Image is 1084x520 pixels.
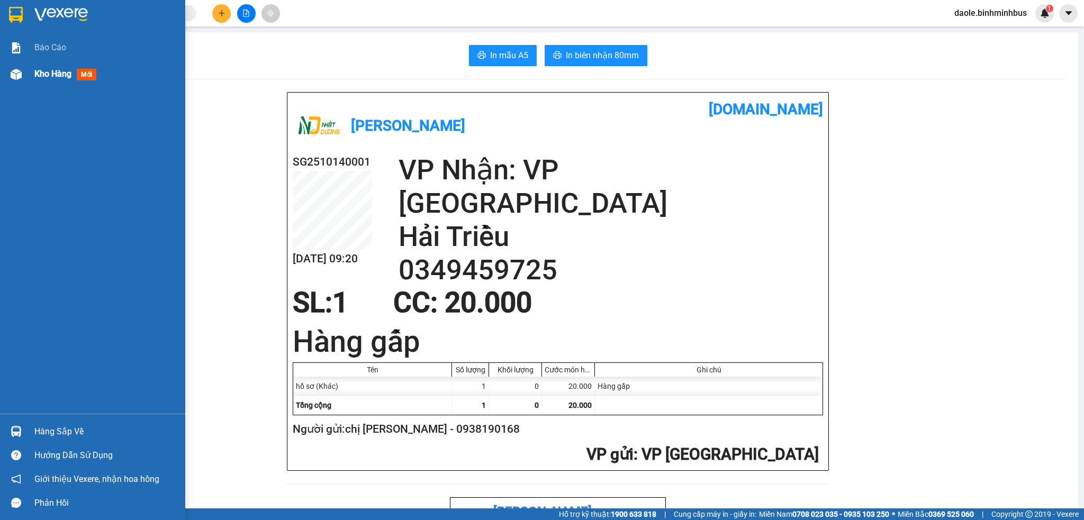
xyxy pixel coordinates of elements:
[898,508,974,520] span: Miền Bắc
[928,510,974,518] strong: 0369 525 060
[293,153,372,171] h2: SG2510140001
[293,250,372,268] h2: [DATE] 09:20
[296,401,331,409] span: Tổng cộng
[452,377,489,396] div: 1
[293,377,452,396] div: hồ sơ (Khác)
[9,7,23,23] img: logo-vxr
[586,445,634,463] span: VP gửi
[792,510,889,518] strong: 0708 023 035 - 0935 103 250
[1064,8,1073,18] span: caret-down
[77,69,96,80] span: mới
[5,5,153,25] li: [PERSON_NAME]
[566,49,639,62] span: In biên nhận 80mm
[293,286,332,319] span: SL:
[477,51,486,61] span: printer
[293,444,819,466] h2: : VP [GEOGRAPHIC_DATA]
[1040,8,1050,18] img: icon-new-feature
[399,253,823,287] h2: 0349459725
[34,69,71,79] span: Kho hàng
[293,321,823,362] h1: Hàng gấp
[237,4,256,23] button: file-add
[545,366,592,374] div: Cước món hàng
[261,4,280,23] button: aim
[946,6,1035,20] span: daole.binhminhbus
[759,508,889,520] span: Miền Nam
[399,153,823,220] h2: VP Nhận: VP [GEOGRAPHIC_DATA]
[542,377,595,396] div: 20.000
[674,508,756,520] span: Cung cấp máy in - giấy in:
[489,377,542,396] div: 0
[598,366,820,374] div: Ghi chú
[492,366,539,374] div: Khối lượng
[293,421,819,438] h2: Người gửi: chị [PERSON_NAME] - 0938190168
[595,377,823,396] div: Hàng gấp
[709,101,823,118] b: [DOMAIN_NAME]
[11,69,22,80] img: warehouse-icon
[11,498,21,508] span: message
[73,45,141,80] li: VP VP [GEOGRAPHIC_DATA]
[34,424,177,440] div: Hàng sắp về
[11,426,22,437] img: warehouse-icon
[11,450,21,460] span: question-circle
[982,508,983,520] span: |
[351,117,465,134] b: [PERSON_NAME]
[218,10,225,17] span: plus
[611,510,656,518] strong: 1900 633 818
[545,45,647,66] button: printerIn biên nhận 80mm
[11,42,22,53] img: solution-icon
[293,101,346,153] img: logo.jpg
[1059,4,1078,23] button: caret-down
[34,41,66,54] span: Báo cáo
[296,366,449,374] div: Tên
[212,4,231,23] button: plus
[455,366,486,374] div: Số lượng
[267,10,274,17] span: aim
[387,287,538,318] div: CC : 20.000
[1046,5,1053,12] sup: 1
[490,49,528,62] span: In mẫu A5
[34,448,177,463] div: Hướng dẫn sử dụng
[34,495,177,511] div: Phản hồi
[1025,510,1033,518] span: copyright
[568,401,592,409] span: 20.000
[482,401,486,409] span: 1
[399,220,823,253] h2: Hải Triều
[469,45,537,66] button: printerIn mẫu A5
[1047,5,1051,12] span: 1
[664,508,666,520] span: |
[34,472,159,486] span: Giới thiệu Vexere, nhận hoa hồng
[11,474,21,484] span: notification
[553,51,562,61] span: printer
[332,286,348,319] span: 1
[242,10,250,17] span: file-add
[559,508,656,520] span: Hỗ trợ kỹ thuật:
[5,5,42,42] img: logo.jpg
[535,401,539,409] span: 0
[5,45,73,80] li: VP VP [GEOGRAPHIC_DATA]
[892,512,895,516] span: ⚪️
